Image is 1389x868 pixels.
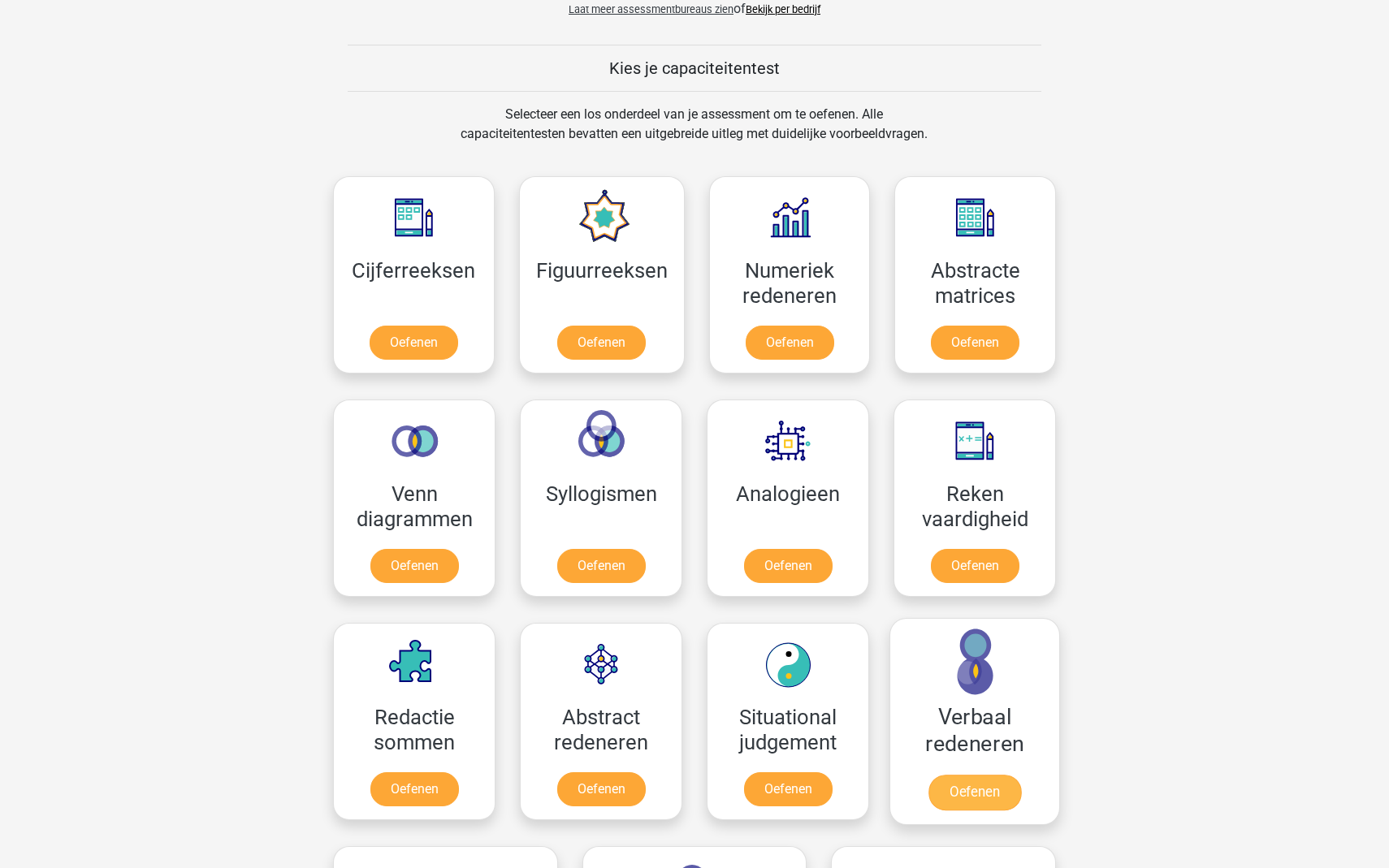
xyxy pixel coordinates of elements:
[931,549,1019,583] a: Oefenen
[557,549,646,583] a: Oefenen
[744,772,833,806] a: Oefenen
[370,326,458,360] a: Oefenen
[557,772,646,806] a: Oefenen
[557,326,646,360] a: Oefenen
[928,775,1021,810] a: Oefenen
[370,772,459,806] a: Oefenen
[370,549,459,583] a: Oefenen
[569,3,733,15] span: Laat meer assessmentbureaus zien
[744,549,833,583] a: Oefenen
[348,58,1041,78] h5: Kies je capaciteitentest
[746,326,834,360] a: Oefenen
[931,326,1019,360] a: Oefenen
[746,3,820,15] a: Bekijk per bedrijf
[445,105,943,163] div: Selecteer een los onderdeel van je assessment om te oefenen. Alle capaciteitentesten bevatten een...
